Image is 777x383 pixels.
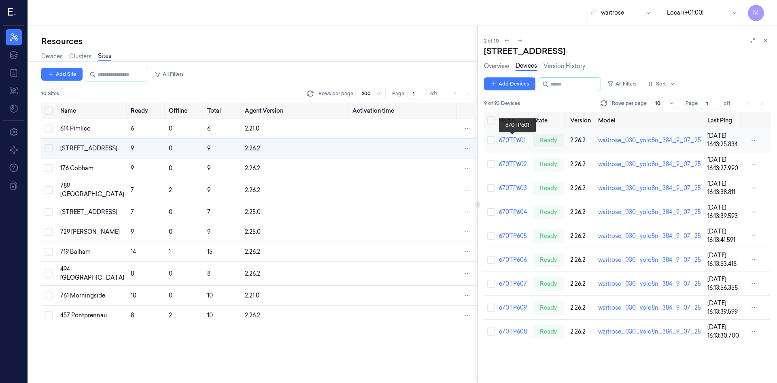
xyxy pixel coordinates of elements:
[450,88,474,99] nav: pagination
[207,270,210,277] span: 8
[707,180,740,197] div: [DATE] 16:13:38.811
[41,90,59,97] span: 10 Sites
[487,280,495,288] button: Select row
[245,292,259,299] span: 2.21.0
[487,327,495,336] button: Select row
[57,103,127,119] th: Name
[60,228,124,236] div: 729 [PERSON_NAME]
[41,68,83,81] button: Add Site
[533,182,564,195] div: ready
[499,304,527,311] a: 670TP609
[570,327,592,336] div: 2.26.2
[598,208,701,216] div: waitrose_030_yolo8n_384_9_07_25
[487,208,495,216] button: Select row
[60,311,124,320] div: 457 Pontprennau
[169,270,172,277] span: 0
[570,160,592,169] div: 2.26.2
[60,291,124,300] div: 761 Morningside
[207,125,210,132] span: 6
[707,323,740,340] div: [DATE] 16:13:30.700
[707,203,740,220] div: [DATE] 16:13:39.593
[530,112,567,128] th: State
[598,304,701,312] div: waitrose_030_yolo8n_384_9_07_25
[207,292,213,299] span: 10
[45,270,53,278] button: Select row
[686,100,698,107] span: Page
[707,132,740,149] div: [DATE] 16:13:25.834
[131,165,134,172] span: 9
[707,299,740,316] div: [DATE] 16:13:39.599
[41,52,63,61] a: Devices
[595,112,704,128] th: Model
[60,124,124,133] div: 614 Pimlico
[487,184,495,192] button: Select row
[533,134,564,147] div: ready
[748,5,764,21] span: M
[499,328,527,335] a: 670TP608
[131,292,136,299] span: 10
[60,265,124,282] div: 494 [GEOGRAPHIC_DATA]
[707,227,740,244] div: [DATE] 16:13:41.591
[484,62,509,71] a: Overview
[707,251,740,268] div: [DATE] 16:13:53.418
[169,186,172,194] span: 2
[169,228,172,235] span: 0
[245,186,260,194] span: 2.26.2
[245,125,259,132] span: 2.21.0
[207,208,210,216] span: 7
[204,103,242,119] th: Total
[570,256,592,264] div: 2.26.2
[707,156,740,173] div: [DATE] 16:13:27.990
[127,103,166,119] th: Ready
[612,100,647,107] p: Rows per page
[60,144,124,153] div: [STREET_ADDRESS]
[45,107,53,115] button: Select all
[207,145,210,152] span: 9
[131,208,134,216] span: 7
[318,90,353,97] p: Rows per page
[499,232,527,240] a: 670TP605
[543,62,585,71] a: Version History
[533,325,564,338] div: ready
[98,52,111,61] a: Sites
[484,37,499,44] span: 2 of 10
[69,52,91,61] a: Clusters
[598,184,701,193] div: waitrose_030_yolo8n_384_9_07_25
[45,291,53,300] button: Select row
[707,275,740,292] div: [DATE] 16:13:56.358
[169,145,172,152] span: 0
[207,248,212,255] span: 15
[533,205,564,218] div: ready
[484,77,535,90] button: Add Devices
[131,125,134,132] span: 6
[45,186,53,194] button: Select row
[245,248,260,255] span: 2.26.2
[570,232,592,240] div: 2.26.2
[131,186,134,194] span: 7
[207,165,210,172] span: 9
[169,125,172,132] span: 0
[349,103,458,119] th: Activation time
[60,208,124,216] div: [STREET_ADDRESS]
[570,184,592,193] div: 2.26.2
[207,186,210,194] span: 9
[487,160,495,168] button: Select row
[45,208,53,216] button: Select row
[169,248,171,255] span: 1
[207,312,213,319] span: 10
[533,158,564,171] div: ready
[45,144,53,152] button: Select row
[131,145,134,152] span: 9
[516,62,537,71] a: Devices
[499,280,527,287] a: 670TP607
[499,137,526,144] a: 670TP601
[570,208,592,216] div: 2.26.2
[598,136,701,145] div: waitrose_030_yolo8n_384_9_07_25
[45,124,53,133] button: Select row
[169,292,172,299] span: 0
[60,164,124,173] div: 176 Cobham
[131,312,134,319] span: 8
[496,112,530,128] th: Name
[60,182,124,199] div: 789 [GEOGRAPHIC_DATA]
[499,256,527,263] a: 670TP606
